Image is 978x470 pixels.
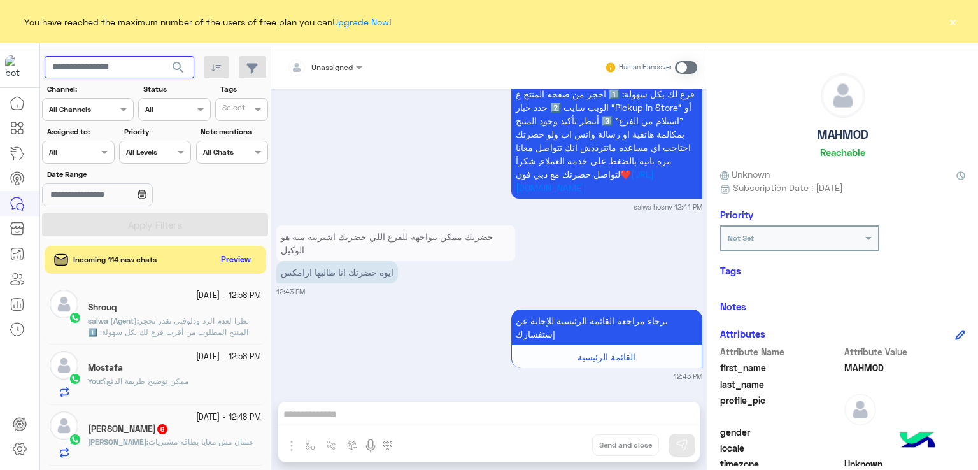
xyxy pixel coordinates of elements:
button: Preview [216,251,257,269]
label: Note mentions [201,126,266,138]
span: [PERSON_NAME] [88,437,146,446]
h5: Abdullah Mohammed [88,424,169,434]
img: WhatsApp [69,311,81,324]
small: [DATE] - 12:48 PM [196,411,261,424]
h6: Tags [720,265,965,276]
small: [DATE] - 12:58 PM [196,351,261,363]
span: Incoming 114 new chats [73,254,157,266]
img: hulul-logo.png [895,419,940,464]
span: عشان مش معايا بطاقة مشتريات [148,437,254,446]
h6: Notes [720,301,746,312]
label: Date Range [47,169,190,180]
span: Unknown [720,167,770,181]
button: × [946,15,959,28]
small: 12:43 PM [276,287,305,297]
label: Tags [220,83,267,95]
span: locale [720,441,842,455]
p: 14/10/2025, 12:43 PM [511,310,702,345]
h5: Shrouq [88,302,117,313]
span: Attribute Value [844,345,966,359]
span: القائمة الرئيسية [578,352,635,362]
small: Human Handover [619,62,672,73]
span: نظرا لعدم الرد ودلوقتى تقدر تحجز المنتج المطلوب من أقرب فرع لك بكل سهولة: 1️⃣ احجز من صفحه المنتج... [88,316,260,417]
span: last_name [720,378,842,391]
label: Channel: [47,83,132,95]
span: gender [720,425,842,439]
b: : [88,376,103,386]
img: defaultAdmin.png [50,351,78,380]
h6: Reachable [820,146,865,158]
a: Upgrade Now [332,17,389,27]
img: WhatsApp [69,373,81,385]
img: defaultAdmin.png [844,394,876,425]
small: 12:43 PM [674,371,702,381]
span: profile_pic [720,394,842,423]
div: Select [220,102,245,117]
button: Send and close [592,434,659,456]
label: Assigned to: [47,126,113,138]
b: Not Set [728,233,754,243]
button: Apply Filters [42,213,268,236]
b: : [88,437,148,446]
span: null [844,425,966,439]
span: search [171,60,186,75]
span: Subscription Date : [DATE] [733,181,843,194]
label: Priority [124,126,190,138]
span: first_name [720,361,842,374]
label: Status [143,83,209,95]
span: You [88,376,101,386]
button: search [163,56,194,83]
span: ممكن توضيح طريقة الدفع؟ [103,376,188,386]
h6: Attributes [720,328,765,339]
img: defaultAdmin.png [50,290,78,318]
span: Unassigned [311,62,353,72]
small: [DATE] - 12:58 PM [196,290,261,302]
span: 6 [157,424,167,434]
p: 14/10/2025, 12:41 PM [511,69,702,199]
img: defaultAdmin.png [821,74,865,117]
img: 1403182699927242 [5,55,28,78]
h5: MAHMOD [817,127,868,142]
span: MAHMOD [844,361,966,374]
span: Attribute Name [720,345,842,359]
img: WhatsApp [69,433,81,446]
img: defaultAdmin.png [50,411,78,440]
h6: Priority [720,209,753,220]
p: 14/10/2025, 12:43 PM [276,225,515,261]
h5: Mostafa [88,362,123,373]
small: salwa hosny 12:41 PM [634,202,702,212]
span: You have reached the maximum number of the users of free plan you can ! [24,15,391,29]
p: 14/10/2025, 12:43 PM [276,261,398,283]
span: salwa (Agent) [88,316,137,325]
span: null [844,441,966,455]
b: : [88,316,139,325]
